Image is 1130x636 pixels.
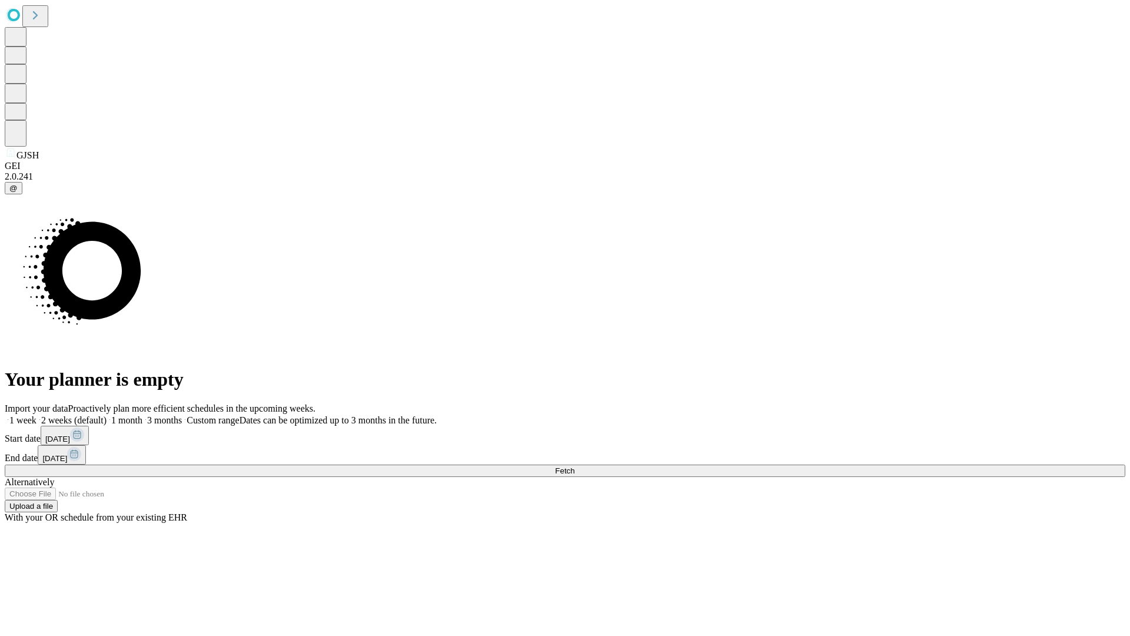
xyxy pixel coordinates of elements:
div: GEI [5,161,1125,171]
span: Import your data [5,403,68,413]
button: Upload a file [5,500,58,512]
button: @ [5,182,22,194]
h1: Your planner is empty [5,369,1125,390]
span: Proactively plan more efficient schedules in the upcoming weeks. [68,403,315,413]
span: 1 week [9,415,36,425]
span: @ [9,184,18,193]
button: [DATE] [38,445,86,465]
button: [DATE] [41,426,89,445]
span: Fetch [555,466,574,475]
div: End date [5,445,1125,465]
button: Fetch [5,465,1125,477]
span: Alternatively [5,477,54,487]
span: Dates can be optimized up to 3 months in the future. [240,415,437,425]
div: Start date [5,426,1125,445]
span: [DATE] [42,454,67,463]
span: Custom range [187,415,239,425]
span: 3 months [147,415,182,425]
div: 2.0.241 [5,171,1125,182]
span: With your OR schedule from your existing EHR [5,512,187,522]
span: GJSH [16,150,39,160]
span: 2 weeks (default) [41,415,107,425]
span: [DATE] [45,435,70,443]
span: 1 month [111,415,142,425]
